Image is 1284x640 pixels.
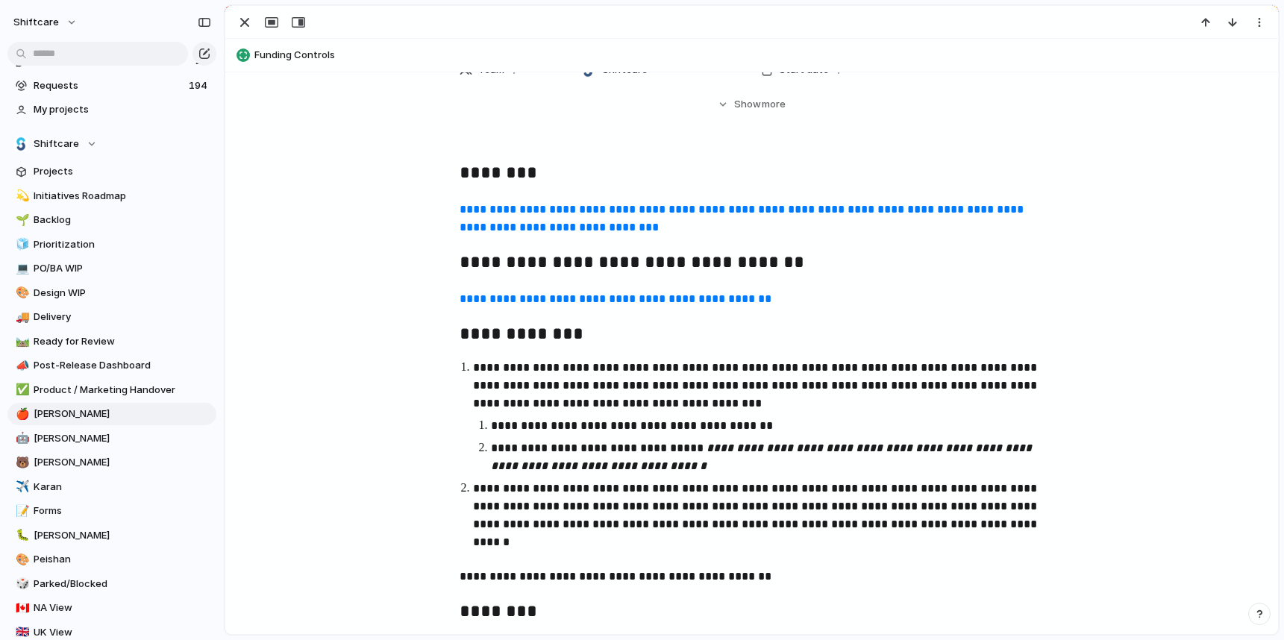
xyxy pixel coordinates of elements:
button: 🎲 [13,577,28,592]
div: 🎨 [16,284,26,301]
span: Funding Controls [254,48,1271,63]
button: 🇬🇧 [13,625,28,640]
span: My projects [34,102,211,117]
button: 💫 [13,189,28,204]
div: 🛤️ [16,333,26,350]
span: [PERSON_NAME] [34,431,211,446]
a: 💻PO/BA WIP [7,257,216,280]
button: 📝 [13,503,28,518]
a: 🎨Peishan [7,548,216,571]
span: NA View [34,600,211,615]
button: 🐛 [13,528,28,543]
span: PO/BA WIP [34,261,211,276]
span: [PERSON_NAME] [34,455,211,470]
span: Show [734,97,761,112]
div: 🇨🇦 [16,600,26,617]
div: 🐛[PERSON_NAME] [7,524,216,547]
a: 📣Post-Release Dashboard [7,354,216,377]
button: ✅ [13,383,28,398]
a: 🍎[PERSON_NAME] [7,403,216,425]
button: 🇨🇦 [13,600,28,615]
span: more [762,97,786,112]
a: 📝Forms [7,500,216,522]
a: Projects [7,160,216,183]
button: 🎨 [13,552,28,567]
div: 💫 [16,187,26,204]
span: Karan [34,480,211,495]
button: ✈️ [13,480,28,495]
a: ✈️Karan [7,476,216,498]
button: Shiftcare [7,133,216,155]
div: 🌱 [16,212,26,229]
a: 🌱Backlog [7,209,216,231]
button: 🐻 [13,455,28,470]
a: 🤖[PERSON_NAME] [7,427,216,450]
span: [PERSON_NAME] [34,528,211,543]
a: 🚚Delivery [7,306,216,328]
span: Product / Marketing Handover [34,383,211,398]
span: Requests [34,78,184,93]
button: 🍎 [13,407,28,421]
span: Shiftcare [34,137,79,151]
span: Projects [34,164,211,179]
div: 🎨Design WIP [7,282,216,304]
div: 🎨 [16,551,26,568]
span: Ready for Review [34,334,211,349]
span: Delivery [34,310,211,324]
button: 💻 [13,261,28,276]
div: 🐛 [16,527,26,544]
button: 🛤️ [13,334,28,349]
div: 🤖 [16,430,26,447]
button: shiftcare [7,10,85,34]
a: 💫Initiatives Roadmap [7,185,216,207]
button: 🤖 [13,431,28,446]
div: 📣 [16,357,26,374]
button: Funding Controls [232,43,1271,67]
a: 🛤️Ready for Review [7,330,216,353]
span: Post-Release Dashboard [34,358,211,373]
a: Requests194 [7,75,216,97]
span: Design WIP [34,286,211,301]
a: 🧊Prioritization [7,233,216,256]
div: 🇨🇦NA View [7,597,216,619]
span: UK View [34,625,211,640]
div: 💻 [16,260,26,277]
span: Prioritization [34,237,211,252]
button: 📣 [13,358,28,373]
a: 🐻[PERSON_NAME] [7,451,216,474]
button: 🧊 [13,237,28,252]
div: 📝 [16,503,26,520]
button: 🚚 [13,310,28,324]
span: 194 [189,78,210,93]
span: Forms [34,503,211,518]
div: ✅ [16,381,26,398]
div: 🧊 [16,236,26,253]
a: ✅Product / Marketing Handover [7,379,216,401]
span: [PERSON_NAME] [34,407,211,421]
span: Peishan [34,552,211,567]
div: 🎲 [16,575,26,592]
button: 🎨 [13,286,28,301]
span: Backlog [34,213,211,228]
a: 🎲Parked/Blocked [7,573,216,595]
span: Parked/Blocked [34,577,211,592]
button: Showmore [460,91,1045,118]
div: ✈️ [16,478,26,495]
a: My projects [7,98,216,121]
div: 🚚 [16,309,26,326]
